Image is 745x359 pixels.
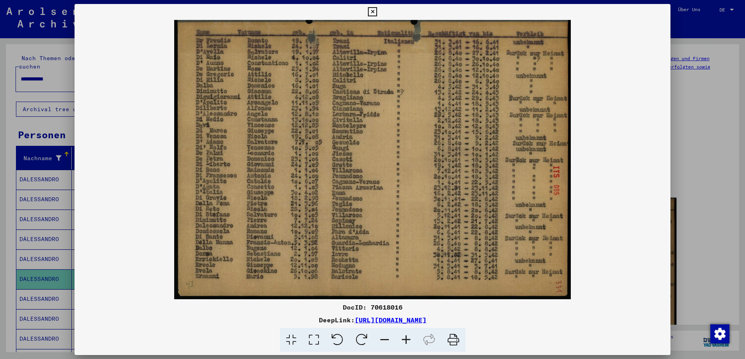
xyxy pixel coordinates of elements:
div: Zustimmung ändern [710,324,729,343]
img: Zustimmung ändern [710,324,729,343]
img: 001.jpg [75,20,670,299]
div: DocID: 70618016 [75,302,670,312]
a: [URL][DOMAIN_NAME] [355,316,427,324]
div: DeepLink: [75,315,670,325]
